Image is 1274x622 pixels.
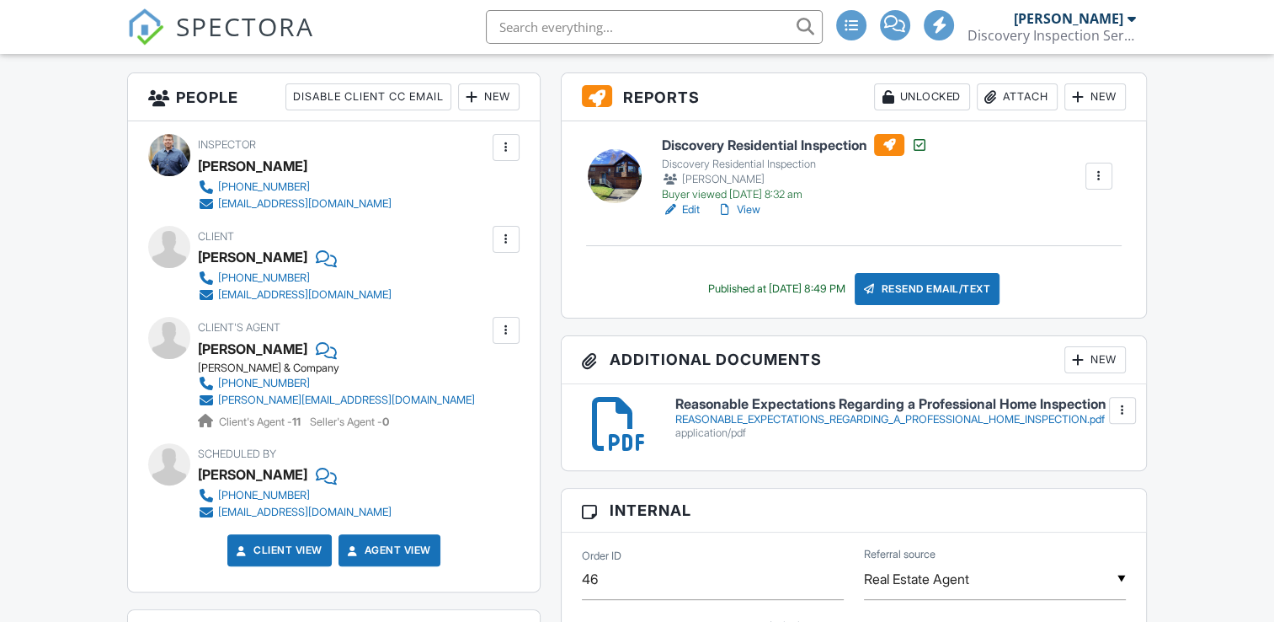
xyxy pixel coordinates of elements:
span: Scheduled By [198,448,276,460]
div: New [1064,83,1126,110]
div: application/pdf [675,426,1125,440]
div: Buyer viewed [DATE] 8:32 am [662,188,928,201]
div: [PHONE_NUMBER] [218,377,310,390]
div: [PHONE_NUMBER] [218,271,310,285]
input: Search everything... [486,10,823,44]
a: [PHONE_NUMBER] [198,179,392,196]
div: [PERSON_NAME][EMAIL_ADDRESS][DOMAIN_NAME] [218,394,475,407]
a: [PHONE_NUMBER] [198,487,392,504]
div: [EMAIL_ADDRESS][DOMAIN_NAME] [218,197,392,211]
span: Inspector [198,138,256,151]
div: [PHONE_NUMBER] [218,489,310,502]
div: Discovery Inspection Services [967,27,1136,44]
a: [PHONE_NUMBER] [198,270,392,287]
div: [PERSON_NAME] [198,462,307,487]
strong: 11 [292,416,301,428]
label: Referral source [864,547,936,562]
div: [EMAIL_ADDRESS][DOMAIN_NAME] [218,288,392,302]
div: REASONABLE_EXPECTATIONS_REGARDING_A_PROFESSIONAL_HOME_INSPECTION.pdf [675,413,1125,426]
a: [EMAIL_ADDRESS][DOMAIN_NAME] [198,196,392,212]
a: SPECTORA [127,23,314,58]
div: [PERSON_NAME] [662,171,928,188]
div: New [458,83,520,110]
div: Discovery Residential Inspection [662,158,928,171]
h3: Additional Documents [562,336,1146,384]
div: Attach [977,83,1058,110]
h6: Reasonable Expectations Regarding a Professional Home Inspection [675,397,1125,412]
a: Agent View [344,542,431,559]
strong: 0 [382,416,389,428]
a: [EMAIL_ADDRESS][DOMAIN_NAME] [198,504,392,521]
a: Discovery Residential Inspection Discovery Residential Inspection [PERSON_NAME] Buyer viewed [DAT... [662,134,928,201]
div: New [1064,346,1126,373]
div: [PHONE_NUMBER] [218,180,310,194]
div: Unlocked [874,83,970,110]
span: Seller's Agent - [310,416,389,428]
div: [PERSON_NAME] [1014,10,1123,27]
a: View [717,201,760,218]
a: Reasonable Expectations Regarding a Professional Home Inspection REASONABLE_EXPECTATIONS_REGARDIN... [675,397,1125,440]
img: The Best Home Inspection Software - Spectora [127,8,164,46]
div: Disable Client CC Email [285,83,451,110]
span: Client [198,230,234,243]
div: [EMAIL_ADDRESS][DOMAIN_NAME] [218,506,392,519]
h3: People [128,73,539,121]
span: Client's Agent [198,321,280,334]
a: Edit [662,201,700,218]
span: Client's Agent - [219,416,303,428]
h6: Discovery Residential Inspection [662,134,928,156]
a: [PERSON_NAME] [198,336,307,362]
h3: Internal [562,489,1146,533]
div: [PERSON_NAME] [198,153,307,179]
div: Resend Email/Text [855,273,999,305]
h3: Reports [562,73,1146,121]
div: [PERSON_NAME] [198,244,307,270]
span: SPECTORA [176,8,314,44]
a: [EMAIL_ADDRESS][DOMAIN_NAME] [198,287,392,303]
a: [PHONE_NUMBER] [198,375,475,392]
a: Client View [233,542,322,559]
label: Order ID [582,549,621,564]
div: [PERSON_NAME] & Company [198,362,488,375]
div: Published at [DATE] 8:49 PM [707,282,845,296]
a: [PERSON_NAME][EMAIL_ADDRESS][DOMAIN_NAME] [198,392,475,409]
